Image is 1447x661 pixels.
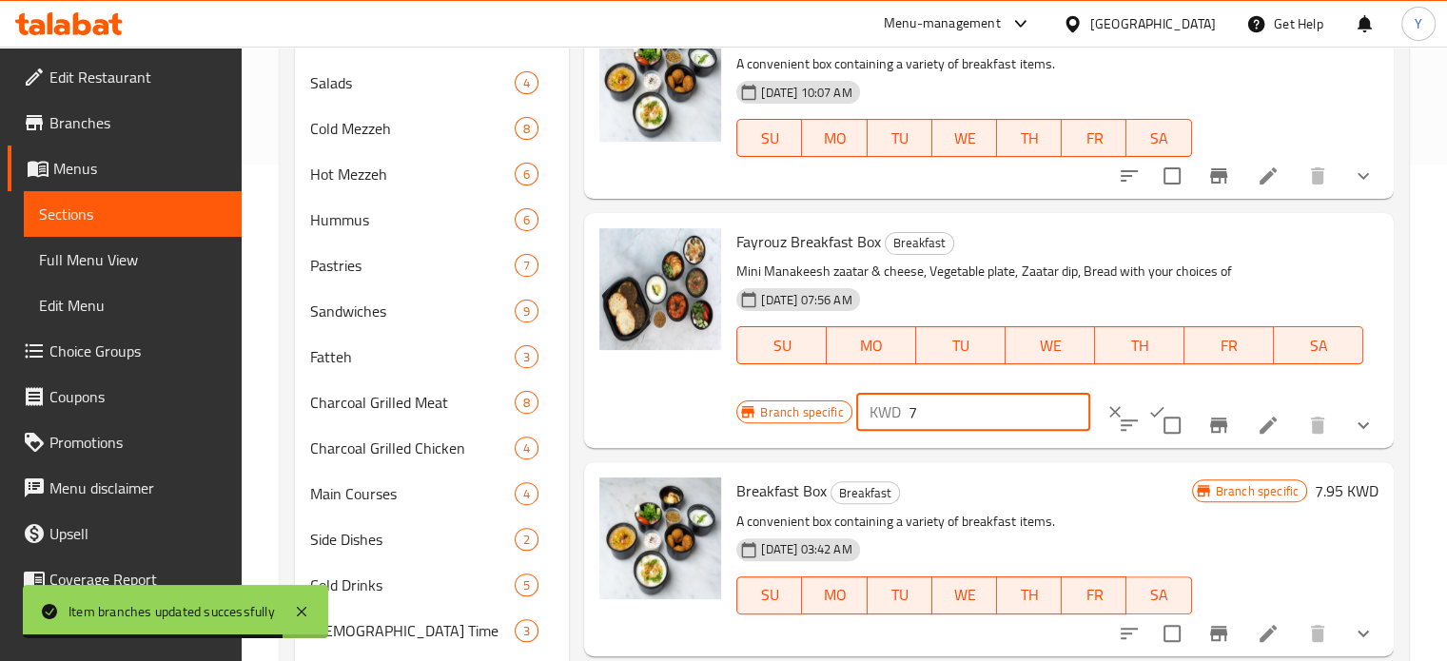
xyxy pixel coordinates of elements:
[39,203,226,225] span: Sections
[49,66,226,88] span: Edit Restaurant
[295,425,570,471] div: Charcoal Grilled Chicken4
[516,302,538,321] span: 9
[831,482,899,504] span: Breakfast
[802,576,867,614] button: MO
[885,232,954,255] div: Breakfast
[1315,477,1379,504] h6: 7.95 KWD
[310,163,516,185] span: Hot Mezzeh
[599,477,721,599] img: Breakfast Box
[295,516,570,562] div: Side Dishes2
[515,345,538,368] div: items
[736,119,802,157] button: SU
[49,385,226,408] span: Coupons
[8,419,242,465] a: Promotions
[736,326,827,364] button: SU
[516,576,538,594] span: 5
[295,151,570,197] div: Hot Mezzeh6
[1134,581,1183,609] span: SA
[515,254,538,277] div: items
[310,345,516,368] div: Fatteh
[1352,414,1375,437] svg: Show Choices
[827,326,916,364] button: MO
[516,485,538,503] span: 4
[1415,13,1422,34] span: Y
[884,12,1001,35] div: Menu-management
[1103,332,1177,360] span: TH
[39,294,226,317] span: Edit Menu
[1257,622,1280,645] a: Edit menu item
[310,391,516,414] span: Charcoal Grilled Meat
[24,191,242,237] a: Sections
[295,243,570,288] div: Pastries7
[516,439,538,457] span: 4
[49,568,226,591] span: Coverage Report
[1062,576,1126,614] button: FR
[1069,581,1119,609] span: FR
[310,254,516,277] span: Pastries
[997,576,1062,614] button: TH
[310,208,516,231] span: Hummus
[515,163,538,185] div: items
[49,522,226,545] span: Upsell
[1184,326,1274,364] button: FR
[515,619,538,642] div: items
[1295,611,1340,656] button: delete
[940,125,989,152] span: WE
[1257,414,1280,437] a: Edit menu item
[753,84,859,102] span: [DATE] 10:07 AM
[932,576,997,614] button: WE
[310,117,516,140] span: Cold Mezzeh
[1006,326,1095,364] button: WE
[802,119,867,157] button: MO
[49,431,226,454] span: Promotions
[8,54,242,100] a: Edit Restaurant
[810,581,859,609] span: MO
[1208,482,1306,500] span: Branch specific
[516,120,538,138] span: 8
[310,619,516,642] div: Iftar Time
[1126,576,1191,614] button: SA
[810,125,859,152] span: MO
[8,556,242,602] a: Coverage Report
[515,117,538,140] div: items
[516,394,538,412] span: 8
[1340,153,1386,199] button: show more
[310,574,516,596] span: Cold Drinks
[997,119,1062,157] button: TH
[831,481,900,504] div: Breakfast
[295,562,570,608] div: Cold Drinks5
[516,165,538,184] span: 6
[736,260,1363,283] p: Mini Manakeesh zaatar & cheese, Vegetable plate, Zaatar dip, Bread with your choices of
[515,300,538,322] div: items
[516,257,538,275] span: 7
[8,465,242,511] a: Menu disclaimer
[310,300,516,322] span: Sandwiches
[875,581,925,609] span: TU
[745,125,794,152] span: SU
[1090,13,1216,34] div: [GEOGRAPHIC_DATA]
[295,471,570,516] div: Main Courses4
[515,482,538,505] div: items
[310,71,516,94] span: Salads
[515,208,538,231] div: items
[295,197,570,243] div: Hummus6
[68,601,275,622] div: Item branches updated successfully
[310,437,516,459] div: Charcoal Grilled Chicken
[599,228,721,350] img: Fayrouz Breakfast Box
[736,476,827,505] span: Breakfast Box
[1281,332,1356,360] span: SA
[1340,611,1386,656] button: show more
[1106,153,1152,199] button: sort-choices
[310,482,516,505] div: Main Courses
[8,100,242,146] a: Branches
[8,602,242,648] a: Grocery Checklist
[8,374,242,419] a: Coupons
[515,437,538,459] div: items
[8,511,242,556] a: Upsell
[516,622,538,640] span: 3
[49,340,226,362] span: Choice Groups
